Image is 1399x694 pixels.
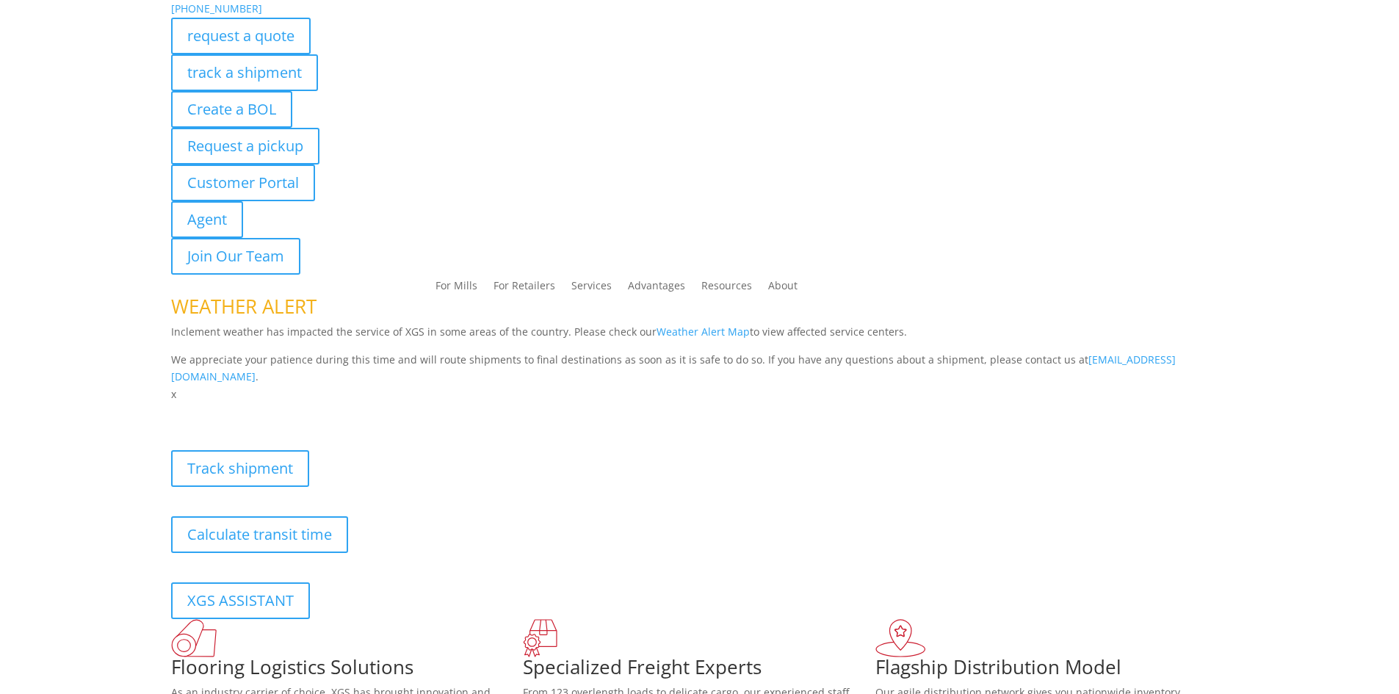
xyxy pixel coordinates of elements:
p: We appreciate your patience during this time and will route shipments to final destinations as so... [171,351,1229,386]
a: Services [571,281,612,297]
a: About [768,281,798,297]
a: Request a pickup [171,128,319,165]
img: xgs-icon-focused-on-flooring-red [523,619,557,657]
a: Create a BOL [171,91,292,128]
a: For Mills [435,281,477,297]
h1: Specialized Freight Experts [523,657,875,684]
img: xgs-icon-flagship-distribution-model-red [875,619,926,657]
a: Advantages [628,281,685,297]
h1: Flooring Logistics Solutions [171,657,524,684]
h1: Flagship Distribution Model [875,657,1228,684]
a: track a shipment [171,54,318,91]
a: Track shipment [171,450,309,487]
a: [PHONE_NUMBER] [171,1,262,15]
a: Weather Alert Map [657,325,750,339]
span: WEATHER ALERT [171,293,317,319]
b: Visibility, transparency, and control for your entire supply chain. [171,405,499,419]
p: x [171,386,1229,403]
a: Resources [701,281,752,297]
img: xgs-icon-total-supply-chain-intelligence-red [171,619,217,657]
a: Calculate transit time [171,516,348,553]
a: Customer Portal [171,165,315,201]
a: request a quote [171,18,311,54]
p: Inclement weather has impacted the service of XGS in some areas of the country. Please check our ... [171,323,1229,351]
a: XGS ASSISTANT [171,582,310,619]
a: Join Our Team [171,238,300,275]
a: For Retailers [494,281,555,297]
a: Agent [171,201,243,238]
